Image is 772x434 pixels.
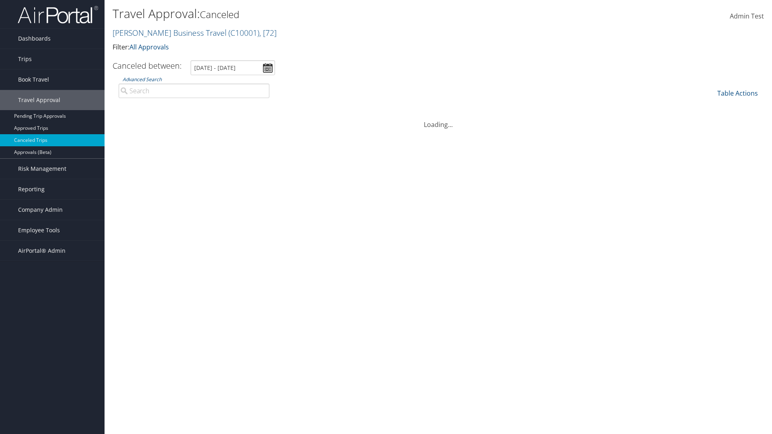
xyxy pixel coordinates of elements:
[730,4,764,29] a: Admin Test
[717,89,758,98] a: Table Actions
[18,220,60,240] span: Employee Tools
[18,179,45,199] span: Reporting
[18,200,63,220] span: Company Admin
[113,27,277,38] a: [PERSON_NAME] Business Travel
[18,90,60,110] span: Travel Approval
[191,60,275,75] input: [DATE] - [DATE]
[259,27,277,38] span: , [ 72 ]
[18,159,66,179] span: Risk Management
[200,8,239,21] small: Canceled
[123,76,162,83] a: Advanced Search
[228,27,259,38] span: ( C10001 )
[113,5,547,22] h1: Travel Approval:
[113,110,764,129] div: Loading...
[18,49,32,69] span: Trips
[18,241,66,261] span: AirPortal® Admin
[18,5,98,24] img: airportal-logo.png
[113,42,547,53] p: Filter:
[129,43,169,51] a: All Approvals
[18,70,49,90] span: Book Travel
[18,29,51,49] span: Dashboards
[119,84,269,98] input: Advanced Search
[730,12,764,20] span: Admin Test
[113,60,182,71] h3: Canceled between:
